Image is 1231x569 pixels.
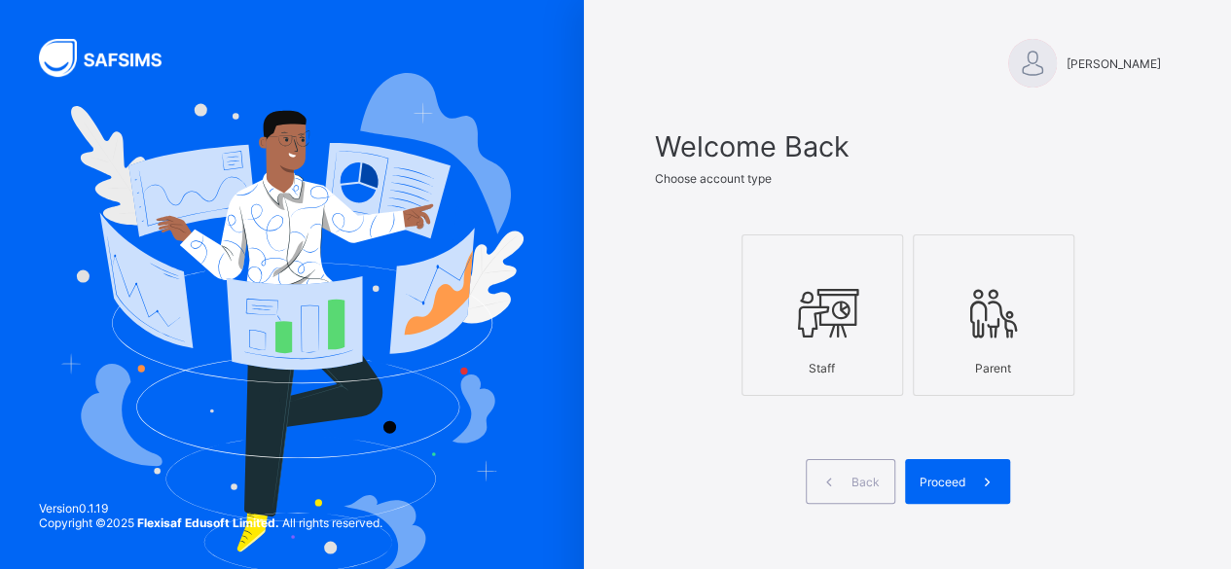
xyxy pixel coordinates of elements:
[39,501,382,516] span: Version 0.1.19
[137,516,279,530] strong: Flexisaf Edusoft Limited.
[752,351,892,385] div: Staff
[851,475,880,489] span: Back
[39,516,382,530] span: Copyright © 2025 All rights reserved.
[923,351,1064,385] div: Parent
[39,39,185,77] img: SAFSIMS Logo
[655,129,1161,163] span: Welcome Back
[920,475,965,489] span: Proceed
[655,171,772,186] span: Choose account type
[1067,56,1161,71] span: [PERSON_NAME]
